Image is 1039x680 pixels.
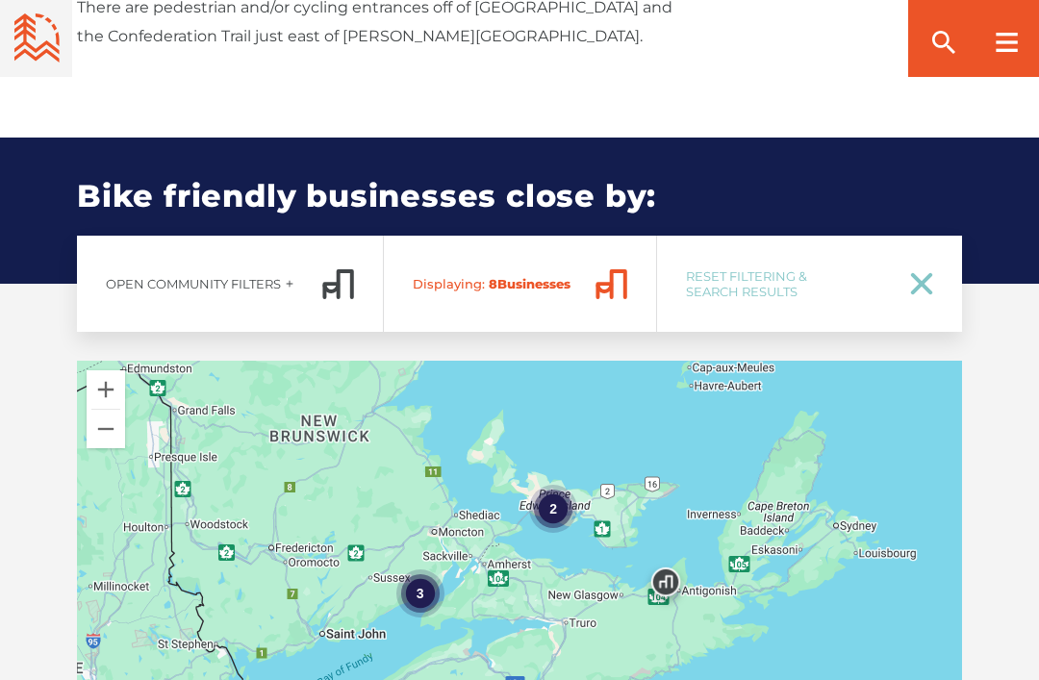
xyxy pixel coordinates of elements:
span: 8 [489,276,497,291]
ion-icon: search [928,27,959,58]
h2: Bike friendly businesses close by: [77,138,962,284]
a: Reset Filtering & Search Results [657,236,962,332]
span: Displaying: [413,276,485,291]
span: Open Community Filters [106,276,281,291]
a: Open Community Filtersadd [77,236,383,332]
div: 2 [529,485,577,533]
div: 3 [396,569,444,617]
span: es [556,276,570,291]
span: Reset Filtering & Search Results [686,268,885,299]
ion-icon: add [283,277,296,290]
button: Zoom in [87,370,125,409]
span: Business [413,276,580,291]
button: Zoom out [87,410,125,448]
